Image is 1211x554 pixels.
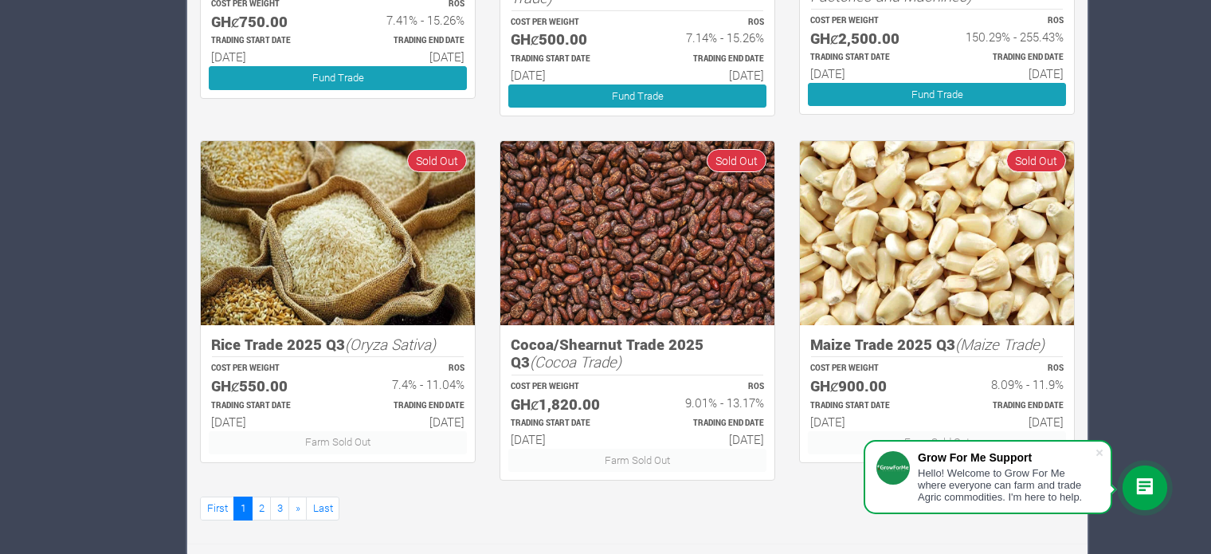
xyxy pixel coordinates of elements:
p: Estimated Trading End Date [951,52,1064,64]
img: growforme image [201,141,475,325]
a: Fund Trade [209,66,467,89]
p: ROS [352,363,464,375]
p: Estimated Trading End Date [652,418,764,430]
a: 2 [252,497,271,520]
img: growforme image [800,141,1074,325]
h6: 7.14% - 15.26% [652,30,764,45]
h5: Rice Trade 2025 Q3 [211,336,464,354]
a: 3 [270,497,289,520]
h6: [DATE] [810,66,923,81]
i: (Oryza Sativa) [345,334,436,354]
h5: GHȼ900.00 [810,377,923,395]
h5: GHȼ1,820.00 [511,395,623,414]
span: Sold Out [407,149,467,172]
h6: 150.29% - 255.43% [951,29,1064,44]
h6: [DATE] [652,68,764,82]
h6: [DATE] [511,68,623,82]
div: Grow For Me Support [918,451,1095,464]
div: Hello! Welcome to Grow For Me where everyone can farm and trade Agric commodities. I'm here to help. [918,467,1095,503]
h5: Cocoa/Shearnut Trade 2025 Q3 [511,336,764,371]
p: Estimated Trading Start Date [211,400,323,412]
h6: 7.4% - 11.04% [352,377,464,391]
h5: GHȼ2,500.00 [810,29,923,48]
p: COST PER WEIGHT [211,363,323,375]
a: Last [306,497,339,520]
p: COST PER WEIGHT [810,15,923,27]
nav: Page Navigation [200,497,1075,520]
h6: [DATE] [352,49,464,64]
p: Estimated Trading End Date [951,400,1064,412]
i: (Cocoa Trade) [530,352,621,371]
p: Estimated Trading End Date [352,35,464,47]
i: (Maize Trade) [955,334,1044,354]
p: Estimated Trading Start Date [810,52,923,64]
span: Sold Out [1006,149,1066,172]
h5: GHȼ750.00 [211,13,323,31]
p: Estimated Trading Start Date [211,35,323,47]
p: ROS [951,15,1064,27]
img: growforme image [500,141,774,325]
p: Estimated Trading End Date [352,400,464,412]
h6: [DATE] [352,415,464,429]
h6: [DATE] [951,415,1064,429]
p: Estimated Trading End Date [652,53,764,65]
a: 1 [233,497,253,520]
h5: GHȼ550.00 [211,377,323,395]
p: ROS [652,17,764,29]
h6: 8.09% - 11.9% [951,377,1064,391]
span: Sold Out [707,149,766,172]
a: Fund Trade [808,83,1066,106]
p: Estimated Trading Start Date [511,53,623,65]
p: COST PER WEIGHT [511,381,623,393]
span: » [296,501,300,515]
p: COST PER WEIGHT [511,17,623,29]
h6: 9.01% - 13.17% [652,395,764,410]
h6: [DATE] [211,415,323,429]
h6: [DATE] [511,432,623,446]
h6: 7.41% - 15.26% [352,13,464,27]
a: First [200,497,234,520]
p: Estimated Trading Start Date [511,418,623,430]
p: ROS [652,381,764,393]
h6: [DATE] [810,415,923,429]
h6: [DATE] [211,49,323,64]
h5: GHȼ500.00 [511,30,623,49]
p: ROS [951,363,1064,375]
h6: [DATE] [951,66,1064,81]
p: Estimated Trading Start Date [810,400,923,412]
a: Fund Trade [508,84,766,108]
h6: [DATE] [652,432,764,446]
h5: Maize Trade 2025 Q3 [810,336,1064,354]
p: COST PER WEIGHT [810,363,923,375]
